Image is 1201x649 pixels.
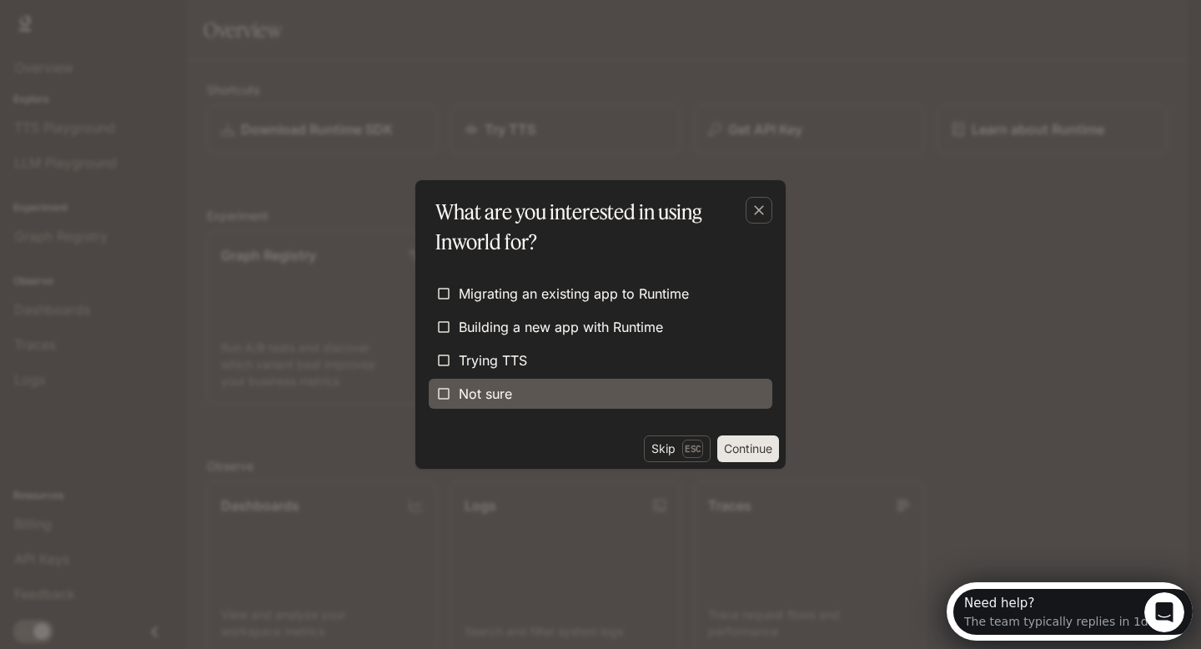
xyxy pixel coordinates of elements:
[717,435,779,462] button: Continue
[18,28,202,45] div: The team typically replies in 1d
[682,440,703,458] p: Esc
[435,197,759,257] p: What are you interested in using Inworld for?
[7,7,251,53] div: Open Intercom Messenger
[644,435,711,462] button: SkipEsc
[459,384,512,404] span: Not sure
[459,350,527,370] span: Trying TTS
[947,582,1193,641] iframe: Intercom live chat discovery launcher
[459,317,663,337] span: Building a new app with Runtime
[459,284,689,304] span: Migrating an existing app to Runtime
[18,14,202,28] div: Need help?
[1144,592,1184,632] iframe: Intercom live chat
